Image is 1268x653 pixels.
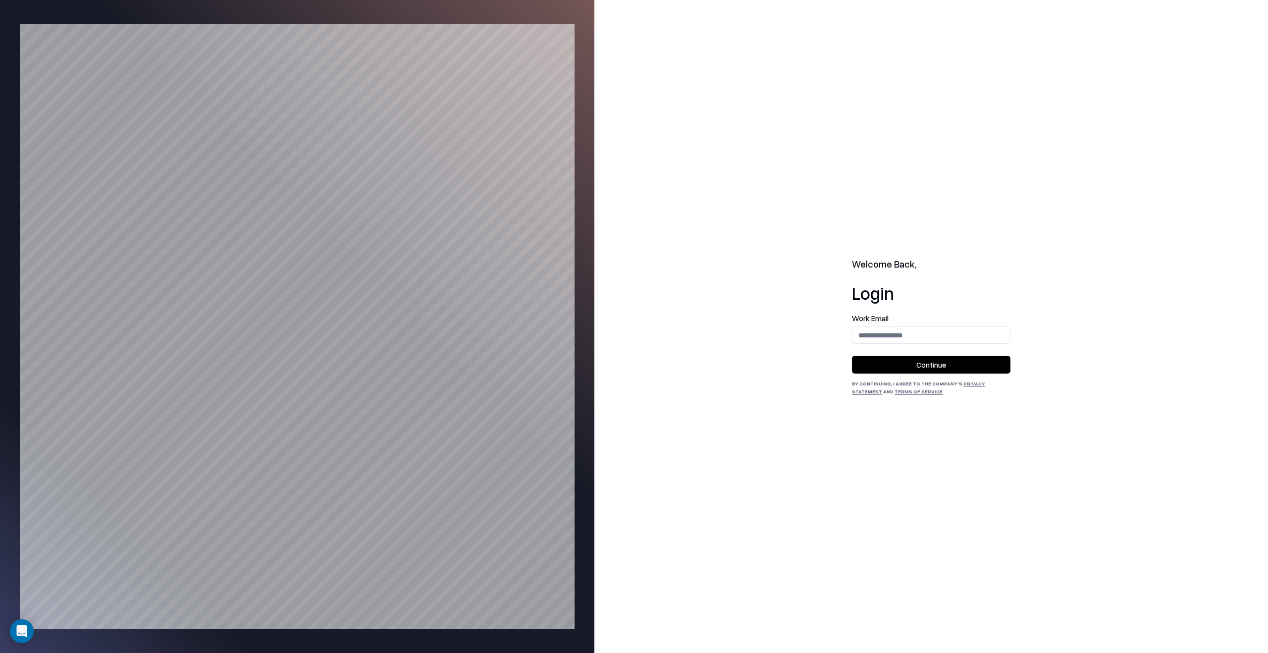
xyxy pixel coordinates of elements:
[852,356,1010,374] button: Continue
[852,380,1010,395] div: By continuing, I agree to the Company's and
[10,619,34,643] div: Open Intercom Messenger
[852,283,1010,303] h1: Login
[895,388,943,394] a: Terms of Service
[852,258,1010,272] h2: Welcome Back,
[852,315,1010,322] label: Work Email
